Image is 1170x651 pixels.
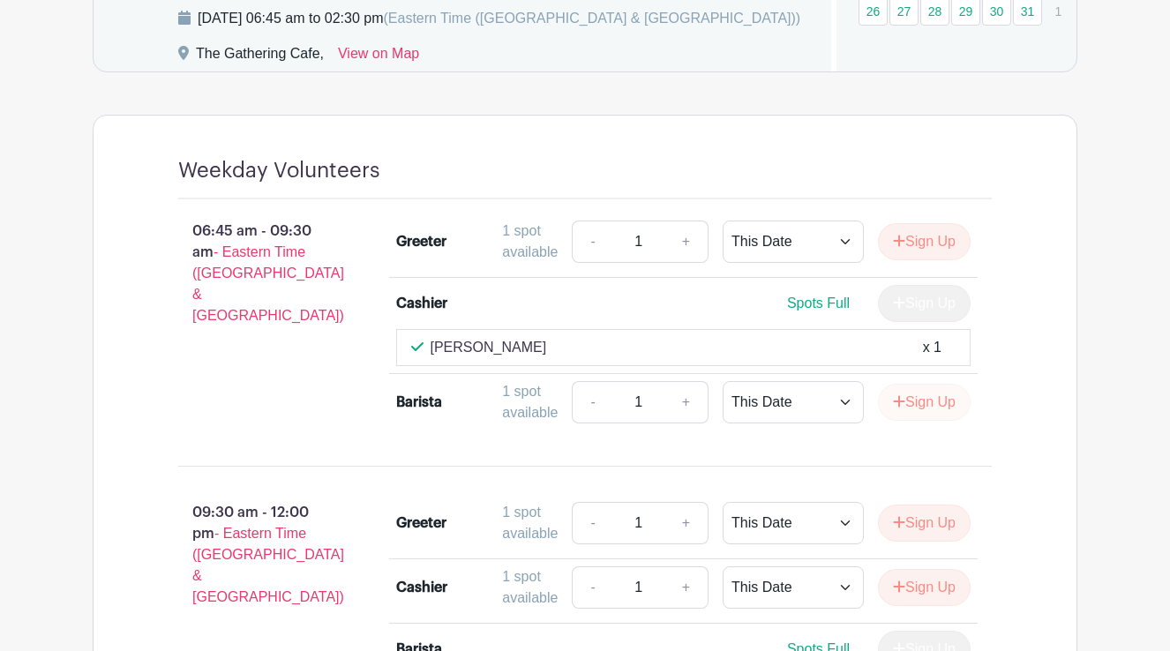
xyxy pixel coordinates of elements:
[664,566,709,609] a: +
[572,381,612,423] a: -
[502,221,558,263] div: 1 spot available
[178,158,380,183] h4: Weekday Volunteers
[150,495,368,615] p: 09:30 am - 12:00 pm
[878,505,971,542] button: Sign Up
[196,43,324,71] div: The Gathering Cafe,
[878,223,971,260] button: Sign Up
[338,43,419,71] a: View on Map
[198,8,800,29] div: [DATE] 06:45 am to 02:30 pm
[664,502,709,544] a: +
[502,566,558,609] div: 1 spot available
[396,513,446,534] div: Greeter
[502,502,558,544] div: 1 spot available
[502,381,558,423] div: 1 spot available
[396,392,442,413] div: Barista
[572,566,612,609] a: -
[664,221,709,263] a: +
[383,11,800,26] span: (Eastern Time ([GEOGRAPHIC_DATA] & [GEOGRAPHIC_DATA]))
[431,337,547,358] p: [PERSON_NAME]
[664,381,709,423] a: +
[192,526,344,604] span: - Eastern Time ([GEOGRAPHIC_DATA] & [GEOGRAPHIC_DATA])
[396,577,447,598] div: Cashier
[572,502,612,544] a: -
[878,384,971,421] button: Sign Up
[396,293,447,314] div: Cashier
[878,569,971,606] button: Sign Up
[572,221,612,263] a: -
[787,296,850,311] span: Spots Full
[192,244,344,323] span: - Eastern Time ([GEOGRAPHIC_DATA] & [GEOGRAPHIC_DATA])
[150,213,368,333] p: 06:45 am - 09:30 am
[923,337,941,358] div: x 1
[396,231,446,252] div: Greeter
